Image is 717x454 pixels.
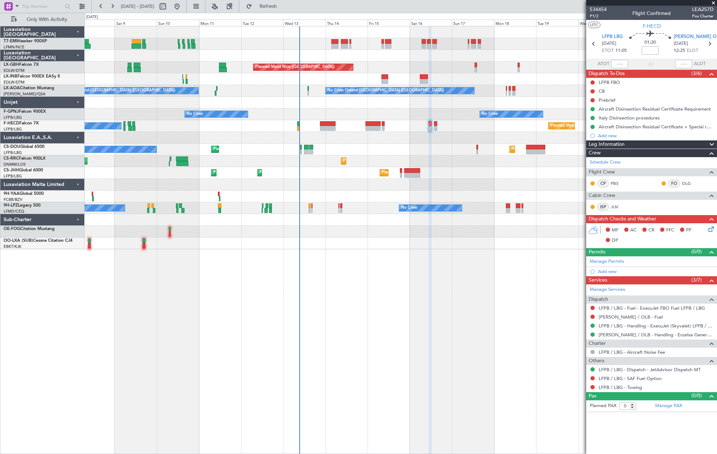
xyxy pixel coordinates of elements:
[674,40,688,47] span: [DATE]
[691,276,702,284] span: (3/7)
[691,392,702,399] span: (0/0)
[4,110,46,114] a: F-GPNJFalcon 900EX
[4,39,17,43] span: T7-EMI
[630,227,637,234] span: AC
[4,162,26,167] a: DNMM/LOS
[410,20,452,26] div: Sat 16
[4,156,19,161] span: CS-RRC
[326,20,368,26] div: Thu 14
[4,239,33,243] span: OO-LXA (SUB)
[599,384,642,390] a: LFPB / LBG - Towing
[589,215,656,223] span: Dispatch Checks and Weather
[368,20,410,26] div: Fri 15
[644,39,656,46] span: 01:20
[86,14,98,20] div: [DATE]
[4,110,19,114] span: F-GPNJ
[589,140,625,149] span: Leg Information
[4,145,20,149] span: CS-DOU
[4,203,41,208] a: 9H-LPZLegacy 500
[692,13,713,19] span: Pos Charter
[4,173,22,179] a: LFPB/LBG
[588,22,600,28] button: UTC
[694,60,706,68] span: ALDT
[599,106,711,112] div: Aircraft Disinsection Residual Certificate Requirement
[648,227,654,234] span: CR
[4,127,22,132] a: LFPB/LBG
[4,63,39,67] a: LX-GBHFalcon 7X
[550,121,662,131] div: Planned Maint [GEOGRAPHIC_DATA] ([GEOGRAPHIC_DATA])
[597,203,609,211] div: ISP
[598,133,713,139] div: Add new
[115,20,157,26] div: Sat 9
[243,1,285,12] button: Refresh
[283,20,326,26] div: Wed 13
[536,20,578,26] div: Tue 19
[4,192,20,196] span: 9H-YAA
[4,203,18,208] span: 9H-LPZ
[494,20,536,26] div: Mon 18
[599,124,713,130] div: Aircraft Disinsection Residual Certificate + Special request
[452,20,494,26] div: Sun 17
[4,145,44,149] a: CS-DOUGlobal 6500
[611,204,627,210] a: JUV
[8,14,77,25] button: Only With Activity
[589,295,608,304] span: Dispatch
[4,227,55,231] a: OE-FOGCitation Mustang
[4,68,25,73] a: EDLW/DTM
[259,167,371,178] div: Planned Maint [GEOGRAPHIC_DATA] ([GEOGRAPHIC_DATA])
[4,239,73,243] a: OO-LXA (SUB)Cessna Citation CJ4
[213,167,325,178] div: Planned Maint [GEOGRAPHIC_DATA] ([GEOGRAPHIC_DATA])
[612,227,619,234] span: MF
[4,63,19,67] span: LX-GBH
[187,109,203,119] div: No Crew
[4,121,19,125] span: F-HECD
[4,227,20,231] span: OE-FOG
[612,237,618,244] span: DP
[589,392,596,400] span: Pax
[157,20,199,26] div: Sun 10
[121,3,154,10] span: [DATE] - [DATE]
[590,159,621,166] a: Schedule Crew
[691,70,702,77] span: (3/6)
[590,286,625,293] a: Manage Services
[602,33,623,41] span: LFPB LBG
[4,121,39,125] a: F-HECDFalcon 7X
[4,74,17,79] span: LX-INB
[668,180,680,187] div: FO
[4,74,60,79] a: LX-INBFalcon 900EX EASy II
[589,192,615,200] span: Cabin Crew
[578,20,621,26] div: Wed 20
[686,227,691,234] span: FP
[241,20,284,26] div: Tue 12
[343,156,417,166] div: Planned Maint Lagos ([PERSON_NAME])
[590,402,616,410] label: Planned PAX
[599,367,701,373] a: LFPB / LBG - Dispatch - JetAdvisor Dispatch MT
[213,144,325,155] div: Planned Maint [GEOGRAPHIC_DATA] ([GEOGRAPHIC_DATA])
[611,180,627,187] a: PBS
[643,22,661,30] span: F-HECD
[598,268,713,274] div: Add new
[512,144,624,155] div: Planned Maint [GEOGRAPHIC_DATA] ([GEOGRAPHIC_DATA])
[589,149,601,157] span: Crew
[4,197,22,202] a: FCBB/BZV
[589,276,607,284] span: Services
[4,156,46,161] a: CS-RRCFalcon 900LX
[632,10,671,17] div: Flight Confirmed
[599,305,705,311] a: LFPB / LBG - Fuel - ExecuJet FBO Fuel LFPB / LBG
[602,40,616,47] span: [DATE]
[589,340,606,348] span: Charter
[482,109,498,119] div: No Crew
[691,248,702,255] span: (0/0)
[253,4,283,9] span: Refresh
[682,180,698,187] a: OLG
[602,47,614,54] span: ETOT
[327,85,444,96] div: No Crew Ostend-[GEOGRAPHIC_DATA] ([GEOGRAPHIC_DATA])
[87,156,178,166] div: Planned Maint Larnaca ([GEOGRAPHIC_DATA] Intl)
[599,332,713,338] a: [PERSON_NAME] / OLB - Handling - Eccelsa General Aviation [PERSON_NAME] / OLB
[599,314,663,320] a: [PERSON_NAME] / OLB - Fuel
[4,209,24,214] a: LFMD/CEQ
[599,375,662,381] a: LFPB / LBG - SAF Fuel Option
[199,20,241,26] div: Mon 11
[589,168,615,176] span: Flight Crew
[401,203,417,213] div: No Crew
